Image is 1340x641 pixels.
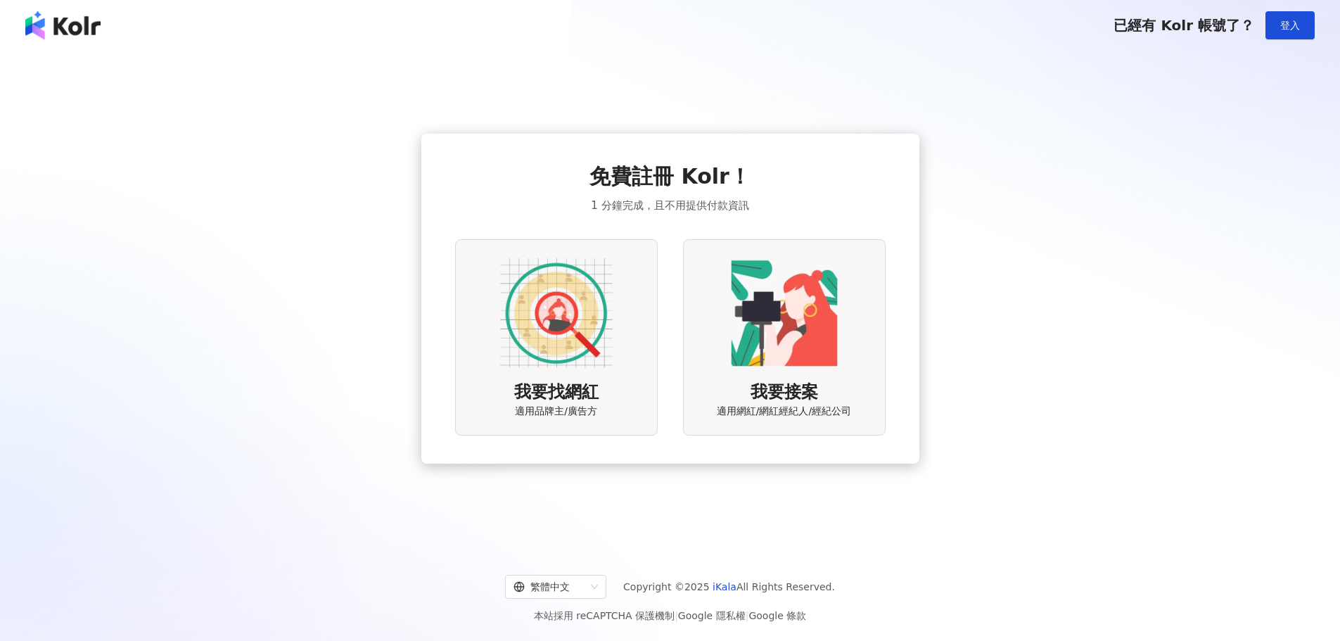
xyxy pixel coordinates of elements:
span: 適用品牌主/廣告方 [515,405,597,419]
a: iKala [713,581,736,592]
img: logo [25,11,101,39]
span: 本站採用 reCAPTCHA 保護機制 [534,607,806,624]
span: Copyright © 2025 All Rights Reserved. [623,578,835,595]
span: 我要接案 [751,381,818,405]
div: 繁體中文 [513,576,585,598]
span: | [675,610,678,621]
span: 我要找網紅 [514,381,599,405]
img: KOL identity option [728,257,841,369]
a: Google 條款 [748,610,806,621]
img: AD identity option [500,257,613,369]
button: 登入 [1265,11,1315,39]
span: 免費註冊 Kolr！ [589,162,751,191]
a: Google 隱私權 [678,610,746,621]
span: 登入 [1280,20,1300,31]
span: | [746,610,749,621]
span: 已經有 Kolr 帳號了？ [1114,17,1254,34]
span: 1 分鐘完成，且不用提供付款資訊 [591,197,748,214]
span: 適用網紅/網紅經紀人/經紀公司 [717,405,851,419]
